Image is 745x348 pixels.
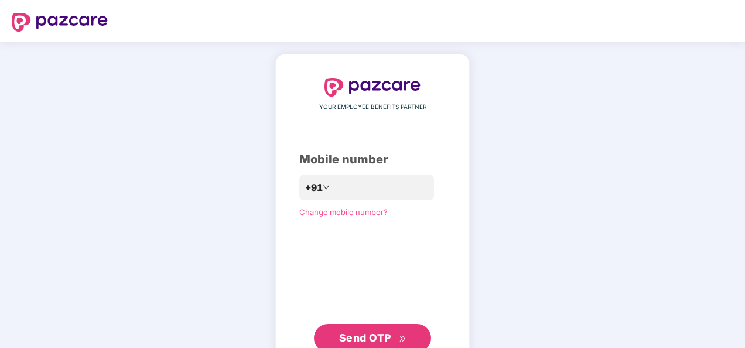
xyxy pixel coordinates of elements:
span: YOUR EMPLOYEE BENEFITS PARTNER [319,103,426,112]
span: double-right [399,335,406,343]
span: down [323,184,330,191]
div: Mobile number [299,151,446,169]
a: Change mobile number? [299,207,388,217]
span: Send OTP [339,332,391,344]
img: logo [324,78,421,97]
span: +91 [305,180,323,195]
img: logo [12,13,108,32]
